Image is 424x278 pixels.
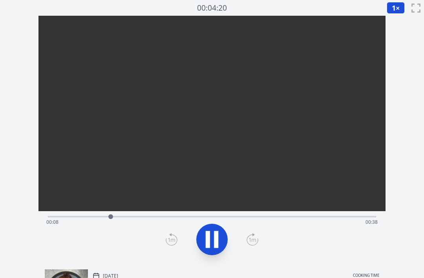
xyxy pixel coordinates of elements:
span: 00:08 [46,219,58,225]
a: 00:04:20 [197,2,227,14]
span: 00:38 [366,219,378,225]
span: 1 [392,3,396,13]
button: 1× [387,2,405,14]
